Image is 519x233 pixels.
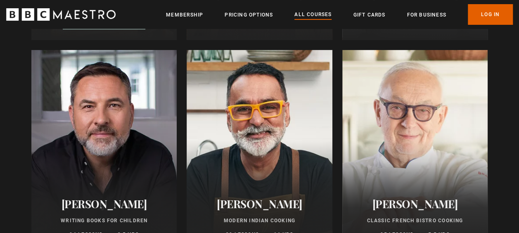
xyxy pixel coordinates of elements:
p: Classic French Bistro Cooking [352,217,478,224]
svg: BBC Maestro [6,8,116,21]
a: All Courses [294,10,332,19]
a: Gift Cards [353,11,385,19]
p: Writing Books for Children [41,217,167,224]
a: Pricing Options [225,11,273,19]
h2: [PERSON_NAME] [352,197,478,210]
h2: [PERSON_NAME] [197,197,322,210]
h2: [PERSON_NAME] [41,197,167,210]
a: For business [407,11,446,19]
a: Membership [166,11,203,19]
p: Modern Indian Cooking [197,217,322,224]
nav: Primary [166,4,513,25]
a: Log In [468,4,513,25]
